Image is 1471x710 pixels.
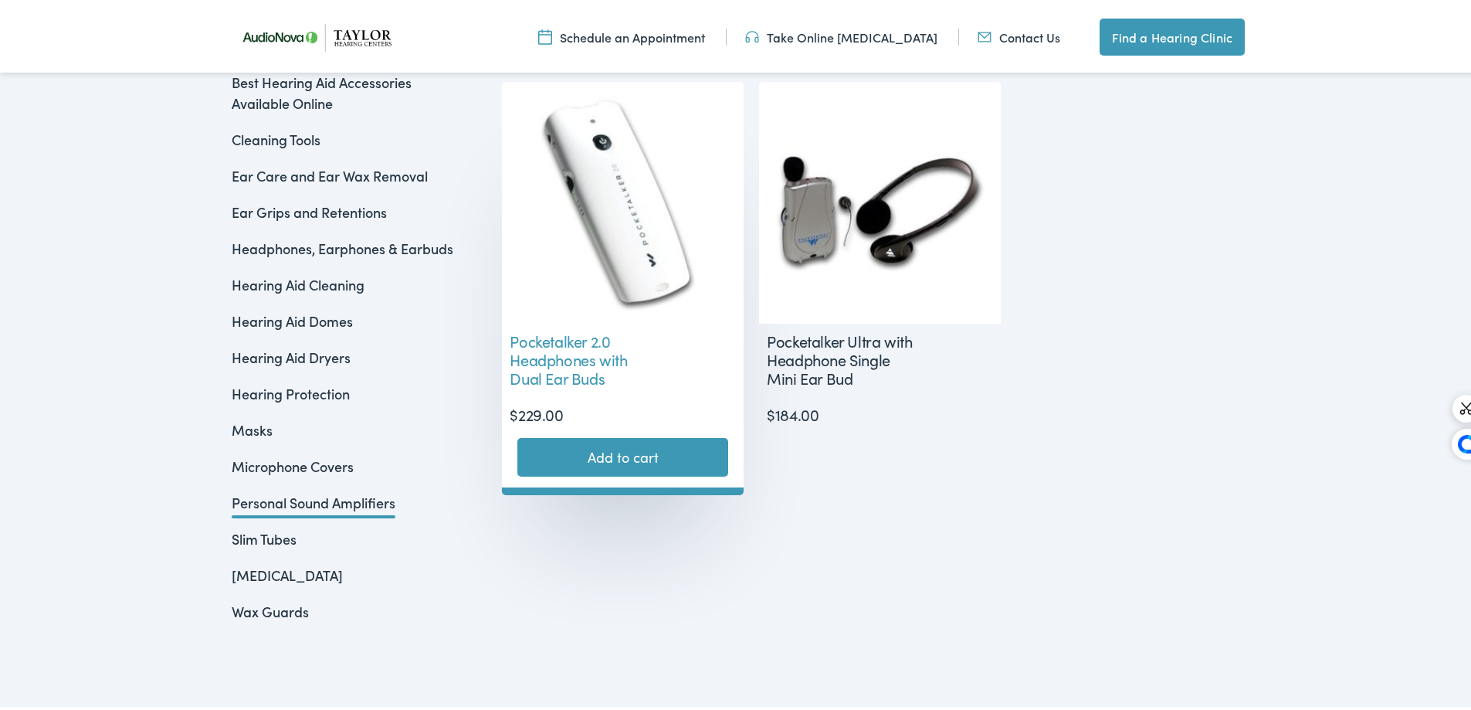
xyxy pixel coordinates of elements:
[767,400,775,422] span: $
[759,321,924,392] h2: Pocketalker Ultra with Headphone Single Mini Ear Bud
[232,599,309,618] a: Wax Guards
[502,79,744,423] a: Pocketalker 2.0 Headphones with Dual Ear Buds $229.00
[232,381,350,400] a: Hearing Protection
[510,400,563,422] bdi: 229.00
[232,70,412,110] a: Best Hearing Aid Accessories Available Online
[759,79,1001,423] a: Pocketalker Ultra with Headphone Single Mini Ear Bud $184.00
[517,435,728,474] a: Add to cart: “Pocketalker 2.0 Headphones with Dual Ear Buds”
[232,272,364,291] a: Hearing Aid Cleaning
[1100,15,1245,53] a: Find a Hearing Clinic
[232,308,353,328] a: Hearing Aid Domes
[502,321,666,392] h2: Pocketalker 2.0 Headphones with Dual Ear Buds
[538,25,705,42] a: Schedule an Appointment
[232,454,354,473] a: Microphone Covers
[232,417,273,437] a: Masks
[978,25,991,42] img: utility icon
[767,400,819,422] bdi: 184.00
[510,400,518,422] span: $
[232,562,343,582] a: [MEDICAL_DATA]
[745,25,937,42] a: Take Online [MEDICAL_DATA]
[232,490,395,509] a: Personal Sound Amplifiers
[978,25,1060,42] a: Contact Us
[232,345,351,364] a: Hearing Aid Dryers
[232,236,453,255] a: Headphones, Earphones & Earbuds
[232,127,320,146] a: Cleaning Tools
[232,199,387,219] a: Ear Grips and Retentions
[232,163,428,182] a: Ear Care and Ear Wax Removal
[745,25,759,42] img: utility icon
[538,25,552,42] img: utility icon
[232,526,297,545] a: Slim Tubes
